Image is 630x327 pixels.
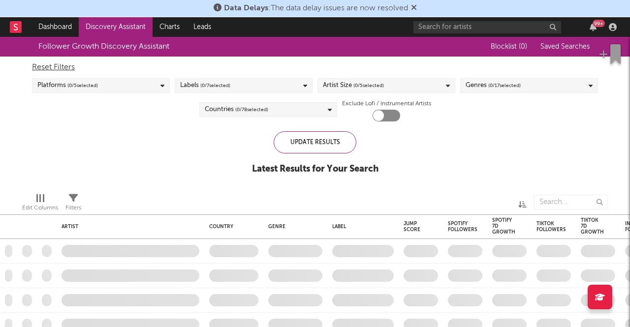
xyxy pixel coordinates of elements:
[593,20,605,27] div: 99 +
[488,80,521,91] span: ( 0 / 17 selected)
[519,43,527,50] span: ( 0 )
[448,221,477,233] div: Spotify Followers
[209,224,253,230] div: Country
[268,224,317,230] div: Genre
[323,80,384,91] div: Artist Size
[536,221,566,233] div: Tiktok Followers
[342,98,431,110] label: Exclude Lofi / Instrumental Artists
[491,43,527,50] span: Blocklist
[404,221,423,233] div: Jump Score
[31,17,79,37] a: Dashboard
[187,17,218,37] a: Leads
[224,4,268,12] span: Data Delays
[413,21,561,33] input: Search for artists
[32,61,598,73] div: Reset Filters
[38,41,169,53] div: Follower Growth Discovery Assistant
[590,23,597,31] button: 99+
[235,104,268,116] span: ( 0 / 78 selected)
[200,80,230,91] span: ( 0 / 7 selected)
[492,217,515,235] div: Spotify 7D Growth
[353,80,384,91] span: ( 0 / 5 selected)
[466,80,521,91] div: Genres
[180,80,230,91] div: Labels
[537,43,592,51] button: Saved Searches
[411,4,417,12] span: Dismiss
[37,80,98,91] div: Platforms
[65,190,81,218] div: Filters
[534,195,608,209] input: Search...
[274,131,356,153] div: Update Results
[22,190,58,218] div: Edit Columns
[79,17,153,37] a: Discovery Assistant
[62,224,194,230] div: Artist
[153,17,187,37] a: Charts
[224,4,408,12] span: : The data delay issues are now resolved
[540,43,592,50] span: Saved Searches
[581,217,604,235] div: Tiktok 7D Growth
[65,202,81,214] div: Filters
[22,202,58,214] div: Edit Columns
[252,163,378,175] div: Latest Results for Your Search
[332,224,389,230] div: Label
[205,104,268,116] div: Countries
[67,80,98,91] span: ( 0 / 5 selected)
